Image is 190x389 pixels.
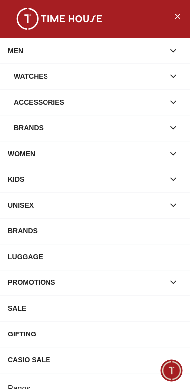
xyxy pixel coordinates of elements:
button: Close Menu [169,8,185,24]
div: Watches [14,67,164,85]
div: WOMEN [8,145,164,163]
div: MEN [8,42,164,59]
div: LUGGAGE [8,248,182,266]
div: GIFTING [8,325,182,343]
div: KIDS [8,170,164,188]
div: Chat Widget [161,360,183,382]
img: ... [10,8,109,30]
div: Accessories [14,93,164,111]
div: UNISEX [8,196,164,214]
div: BRANDS [8,222,182,240]
div: PROMOTIONS [8,274,164,291]
div: CASIO SALE [8,351,182,369]
div: SALE [8,299,182,317]
div: Brands [14,119,164,137]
